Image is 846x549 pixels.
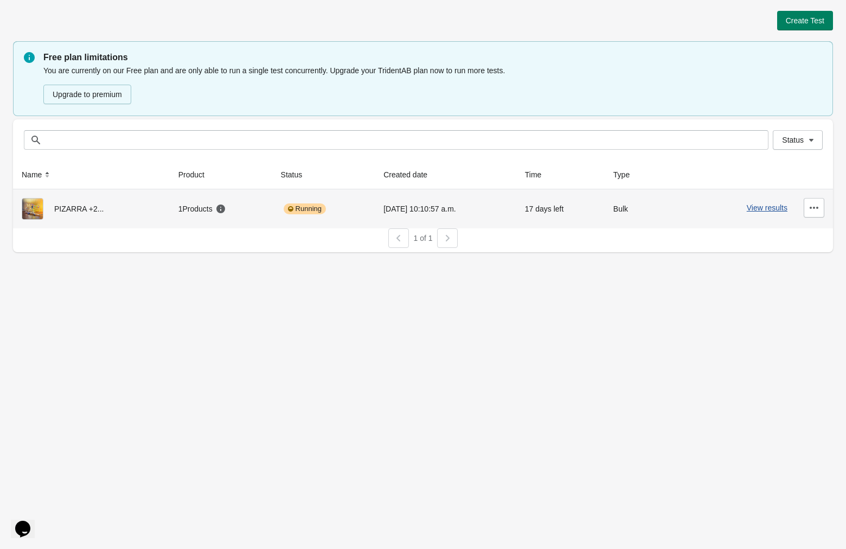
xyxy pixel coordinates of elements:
[11,506,46,538] iframe: chat widget
[379,165,443,184] button: Created date
[17,165,57,184] button: Name
[178,203,226,214] div: 1 Products
[609,165,645,184] button: Type
[613,198,666,220] div: Bulk
[43,85,131,104] button: Upgrade to premium
[777,11,833,30] button: Create Test
[413,234,432,242] span: 1 of 1
[43,64,822,105] div: You are currently on our Free plan and are only able to run a single test concurrently. Upgrade y...
[284,203,326,214] div: Running
[773,130,823,150] button: Status
[174,165,220,184] button: Product
[22,198,161,220] div: PIZARRA +2...
[521,165,557,184] button: Time
[782,136,804,144] span: Status
[525,198,596,220] div: 17 days left
[277,165,318,184] button: Status
[383,198,508,220] div: [DATE] 10:10:57 a.m.
[43,51,822,64] p: Free plan limitations
[747,203,787,212] button: View results
[786,16,824,25] span: Create Test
